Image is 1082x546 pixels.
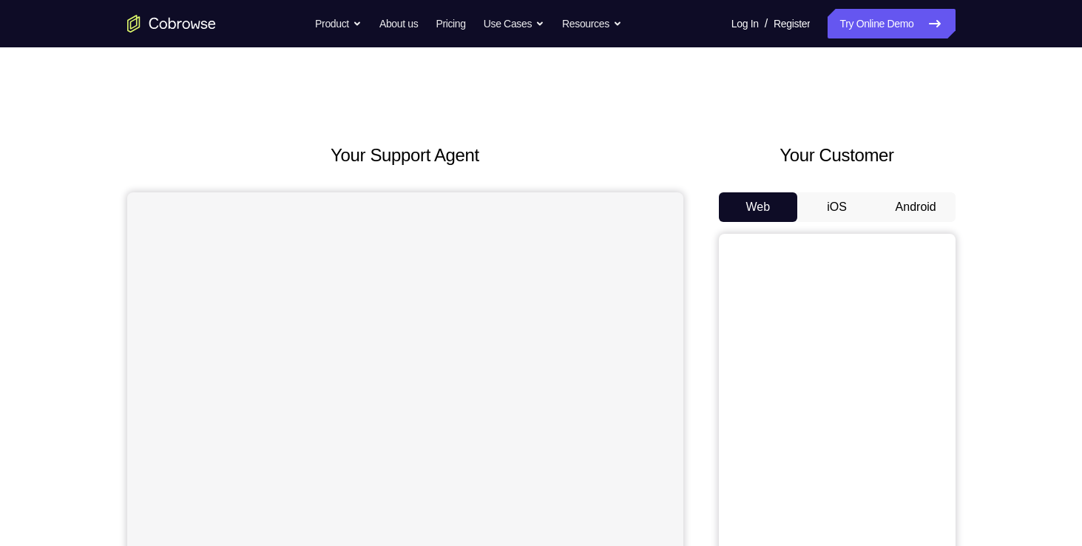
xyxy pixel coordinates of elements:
h2: Your Support Agent [127,142,683,169]
a: About us [379,9,418,38]
a: Pricing [436,9,465,38]
a: Go to the home page [127,15,216,33]
button: Product [315,9,362,38]
a: Log In [731,9,759,38]
button: Android [876,192,956,222]
button: Web [719,192,798,222]
span: / [765,15,768,33]
button: iOS [797,192,876,222]
a: Try Online Demo [828,9,955,38]
button: Use Cases [484,9,544,38]
button: Resources [562,9,622,38]
a: Register [774,9,810,38]
h2: Your Customer [719,142,956,169]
